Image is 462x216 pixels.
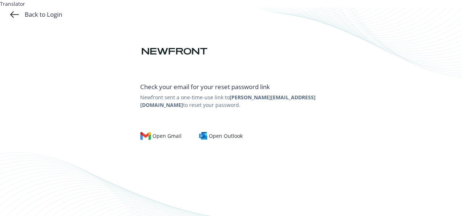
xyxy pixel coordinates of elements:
img: gmail-logo.svg [140,132,151,140]
b: [PERSON_NAME][EMAIL_ADDRESS][DOMAIN_NAME] [140,94,316,108]
h1: Check your email for your reset password link [140,83,322,91]
a: Open Outlook [199,132,249,140]
div: Open Gmail [140,132,182,140]
img: outlook-logo.svg [199,132,208,140]
img: Newfront logo [140,45,209,58]
div: Open Outlook [199,132,243,140]
a: Back to Login [10,10,62,19]
a: Open Gmail [140,132,187,140]
span: Newfront sent a one-time-use link to to reset your password. [140,93,322,109]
